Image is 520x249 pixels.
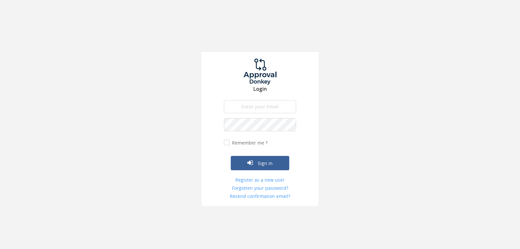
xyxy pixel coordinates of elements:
a: Register as a new user [224,177,296,183]
a: Forgotten your password? [224,185,296,191]
img: logo.png [236,59,284,85]
label: Remember me ? [230,140,267,146]
input: Enter your Email [224,100,296,113]
a: Resend confirmation email? [224,193,296,200]
button: Sign in [231,156,289,170]
h3: Login [201,86,318,92]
